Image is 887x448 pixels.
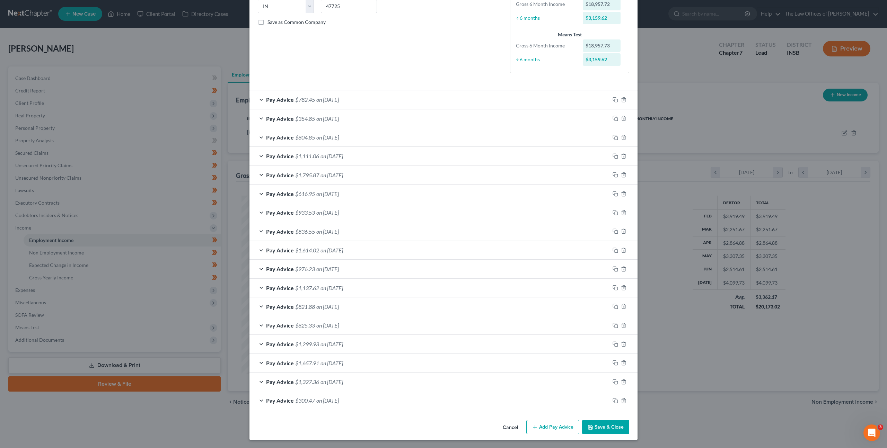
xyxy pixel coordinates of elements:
div: $3,159.62 [583,12,621,24]
span: Pay Advice [266,247,294,253]
span: Pay Advice [266,153,294,159]
span: on [DATE] [316,322,339,329]
div: ÷ 6 months [512,56,579,63]
span: $825.33 [295,322,315,329]
span: on [DATE] [316,397,339,404]
div: $18,957.73 [583,39,621,52]
span: Pay Advice [266,96,294,103]
span: on [DATE] [316,96,339,103]
button: Save & Close [582,420,629,434]
span: 3 [878,424,883,430]
span: Pay Advice [266,228,294,235]
span: on [DATE] [316,266,339,272]
span: $616.95 [295,190,315,197]
span: $821.88 [295,303,315,310]
span: Pay Advice [266,378,294,385]
span: Pay Advice [266,266,294,272]
span: $782.45 [295,96,315,103]
span: Pay Advice [266,285,294,291]
span: Pay Advice [266,303,294,310]
span: $1,614.02 [295,247,319,253]
span: on [DATE] [320,360,343,366]
span: on [DATE] [316,134,339,141]
span: on [DATE] [316,228,339,235]
div: Gross 6 Month Income [512,1,579,8]
span: on [DATE] [316,303,339,310]
span: Pay Advice [266,172,294,178]
span: $1,327.36 [295,378,319,385]
div: $3,159.62 [583,53,621,66]
span: $1,795.87 [295,172,319,178]
span: Pay Advice [266,360,294,366]
span: $804.85 [295,134,315,141]
button: Cancel [497,421,524,434]
span: on [DATE] [320,247,343,253]
div: ÷ 6 months [512,15,579,21]
span: Pay Advice [266,115,294,122]
span: on [DATE] [316,190,339,197]
span: on [DATE] [316,115,339,122]
span: on [DATE] [320,378,343,385]
span: $1,137.62 [295,285,319,291]
span: $354.85 [295,115,315,122]
span: $933.53 [295,209,315,216]
span: on [DATE] [316,209,339,216]
span: $300.47 [295,397,315,404]
span: $976.23 [295,266,315,272]
div: Gross 6 Month Income [512,42,579,49]
span: $836.55 [295,228,315,235]
span: Save as Common Company [267,19,326,25]
button: Add Pay Advice [526,420,579,434]
span: on [DATE] [320,153,343,159]
span: $1,111.06 [295,153,319,159]
span: $1,299.93 [295,341,319,347]
span: Pay Advice [266,190,294,197]
span: Pay Advice [266,397,294,404]
span: on [DATE] [320,172,343,178]
span: Pay Advice [266,134,294,141]
span: on [DATE] [320,285,343,291]
span: Pay Advice [266,209,294,216]
div: Means Test [516,31,623,38]
span: Pay Advice [266,322,294,329]
span: $1,657.91 [295,360,319,366]
span: Pay Advice [266,341,294,347]
span: on [DATE] [320,341,343,347]
iframe: Intercom live chat [863,424,880,441]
